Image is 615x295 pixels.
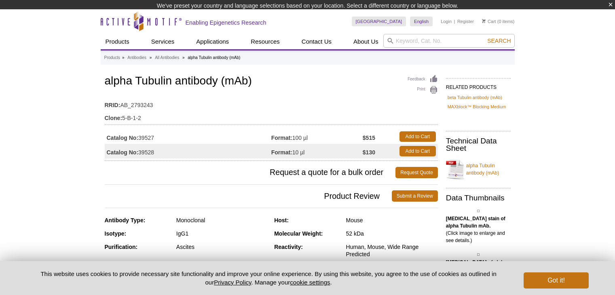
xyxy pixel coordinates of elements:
[352,17,406,26] a: [GEOGRAPHIC_DATA]
[395,167,438,178] a: Request Quote
[274,230,323,237] strong: Molecular Weight:
[191,34,234,49] a: Applications
[101,34,134,49] a: Products
[105,75,438,88] h1: alpha Tubulin antibody (mAb)
[105,110,438,122] td: 5-B-1-2
[105,217,146,223] strong: Antibody Type:
[105,101,120,109] strong: RRID:
[346,243,438,258] div: Human, Mouse, Wide Range Predicted
[487,38,511,44] span: Search
[346,217,438,224] div: Mouse
[446,194,511,202] h2: Data Thumbnails
[448,103,506,110] a: MAXblock™ Blocking Medium
[105,129,271,144] td: 39527
[446,259,507,272] b: [MEDICAL_DATA] of alpha Tubulin mAb.
[297,34,336,49] a: Contact Us
[446,259,511,288] p: (Click image to enlarge and see details.)
[482,19,486,23] img: Your Cart
[186,19,266,26] h2: Enabling Epigenetics Research
[448,94,502,101] a: beta Tubulin antibody (mAb)
[363,149,375,156] strong: $130
[477,210,480,212] img: alpha Tubulin antibody (mAb) tested by immunofluorescence.
[214,279,251,286] a: Privacy Policy
[454,17,455,26] li: |
[477,253,480,256] img: alpha Tubulin antibody (mAb) tested by Western blot.
[105,144,271,158] td: 39528
[290,279,330,286] button: cookie settings
[107,149,139,156] strong: Catalog No:
[524,272,588,289] button: Got it!
[107,134,139,141] strong: Catalog No:
[446,78,511,93] h2: RELATED PRODUCTS
[146,34,180,49] a: Services
[408,75,438,84] a: Feedback
[182,55,185,60] li: »
[482,19,496,24] a: Cart
[122,55,125,60] li: »
[105,190,392,202] span: Product Review
[176,230,268,237] div: IgG1
[346,230,438,237] div: 52 kDa
[104,54,120,61] a: Products
[349,34,383,49] a: About Us
[105,114,123,122] strong: Clone:
[188,55,240,60] li: alpha Tubulin antibody (mAb)
[408,86,438,95] a: Print
[155,54,179,61] a: All Antibodies
[27,270,511,287] p: This website uses cookies to provide necessary site functionality and improve your online experie...
[271,144,363,158] td: 10 µl
[446,216,505,229] b: [MEDICAL_DATA] stain of alpha Tubulin mAb.
[105,230,127,237] strong: Isotype:
[105,167,396,178] span: Request a quote for a bulk order
[246,34,285,49] a: Resources
[457,19,474,24] a: Register
[399,131,436,142] a: Add to Cart
[271,129,363,144] td: 100 µl
[274,244,303,250] strong: Reactivity:
[105,244,138,250] strong: Purification:
[271,149,292,156] strong: Format:
[485,37,513,44] button: Search
[176,217,268,224] div: Monoclonal
[363,134,375,141] strong: $515
[150,55,152,60] li: »
[105,97,438,110] td: AB_2793243
[446,137,511,152] h2: Technical Data Sheet
[441,19,452,24] a: Login
[482,17,515,26] li: (0 items)
[176,243,268,251] div: Ascites
[383,34,515,48] input: Keyword, Cat. No.
[271,134,292,141] strong: Format:
[127,54,146,61] a: Antibodies
[410,17,433,26] a: English
[392,190,438,202] a: Submit a Review
[274,217,289,223] strong: Host:
[446,215,511,244] p: (Click image to enlarge and see details.)
[446,157,511,181] a: alpha Tubulin antibody (mAb)
[399,146,436,156] a: Add to Cart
